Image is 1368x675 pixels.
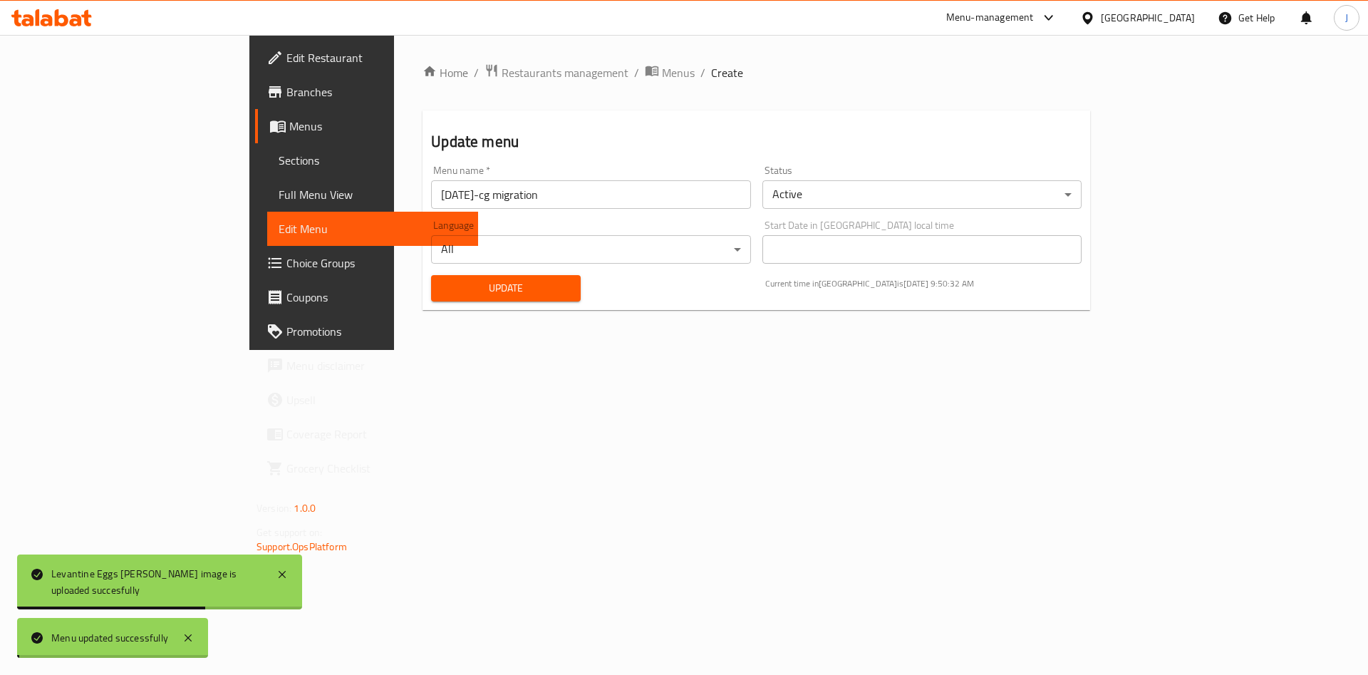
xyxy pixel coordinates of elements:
a: Menus [645,63,695,82]
span: 1.0.0 [294,499,316,517]
span: Choice Groups [286,254,467,272]
a: Branches [255,75,478,109]
li: / [634,64,639,81]
span: Get support on: [256,523,322,542]
div: [GEOGRAPHIC_DATA] [1101,10,1195,26]
a: Choice Groups [255,246,478,280]
span: Update [442,279,569,297]
a: Promotions [255,314,478,349]
span: Edit Menu [279,220,467,237]
a: Upsell [255,383,478,417]
nav: breadcrumb [423,63,1090,82]
a: Edit Menu [267,212,478,246]
span: Upsell [286,391,467,408]
span: Full Menu View [279,186,467,203]
div: Menu-management [946,9,1034,26]
h2: Update menu [431,131,1082,153]
a: Sections [267,143,478,177]
a: Coupons [255,280,478,314]
input: Please enter Menu name [431,180,750,209]
li: / [700,64,705,81]
span: Version: [256,499,291,517]
div: Active [762,180,1082,209]
span: Coverage Report [286,426,467,443]
span: Coupons [286,289,467,306]
a: Grocery Checklist [255,451,478,485]
a: Full Menu View [267,177,478,212]
a: Restaurants management [484,63,628,82]
span: Grocery Checklist [286,460,467,477]
a: Menu disclaimer [255,349,478,383]
a: Edit Restaurant [255,41,478,75]
div: Levantine Eggs [PERSON_NAME] image is uploaded succesfully [51,566,262,598]
span: Menus [662,64,695,81]
span: Create [711,64,743,81]
div: Menu updated successfully [51,630,168,646]
a: Menus [255,109,478,143]
span: J [1345,10,1348,26]
button: Update [431,275,581,302]
span: Menu disclaimer [286,357,467,374]
span: Sections [279,152,467,169]
div: All [431,235,750,264]
a: Support.OpsPlatform [256,537,347,556]
span: Edit Restaurant [286,49,467,66]
p: Current time in [GEOGRAPHIC_DATA] is [DATE] 9:50:32 AM [765,277,1082,290]
a: Coverage Report [255,417,478,451]
span: Restaurants management [502,64,628,81]
span: Branches [286,83,467,101]
span: Menus [289,118,467,135]
span: Promotions [286,323,467,340]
